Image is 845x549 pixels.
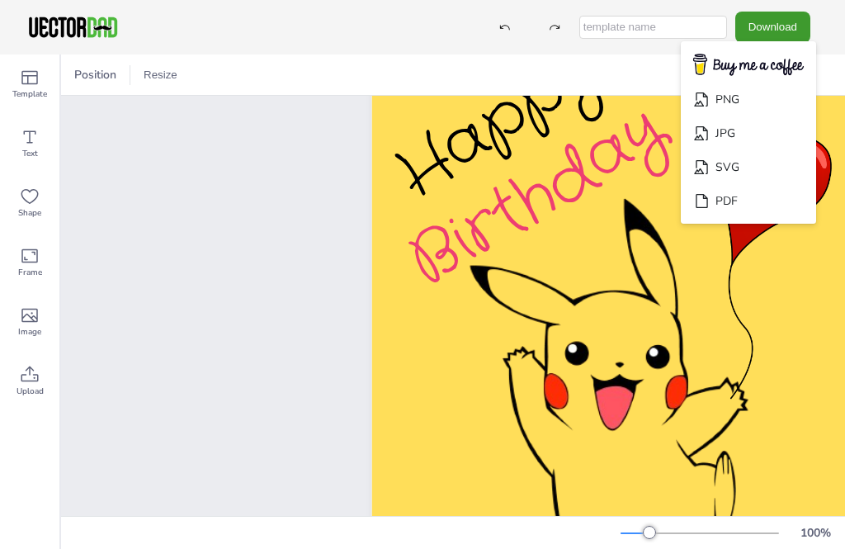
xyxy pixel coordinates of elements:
input: template name [579,16,727,39]
span: Position [71,67,120,83]
div: 100 % [795,525,835,541]
span: Shape [18,206,41,220]
img: VectorDad-1.png [26,15,120,40]
span: Upload [17,385,44,398]
button: Download [735,12,810,42]
li: PDF [681,184,816,218]
button: Resize [137,62,184,88]
img: buymecoffee.png [682,49,814,81]
li: JPG [681,116,816,150]
span: Frame [18,266,42,279]
span: Happy [380,29,616,220]
span: Template [12,88,47,101]
ul: Download [681,41,816,224]
span: Image [18,325,41,338]
li: SVG [681,150,816,184]
span: Birthday [391,84,682,309]
span: Text [22,147,38,160]
li: PNG [681,83,816,116]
